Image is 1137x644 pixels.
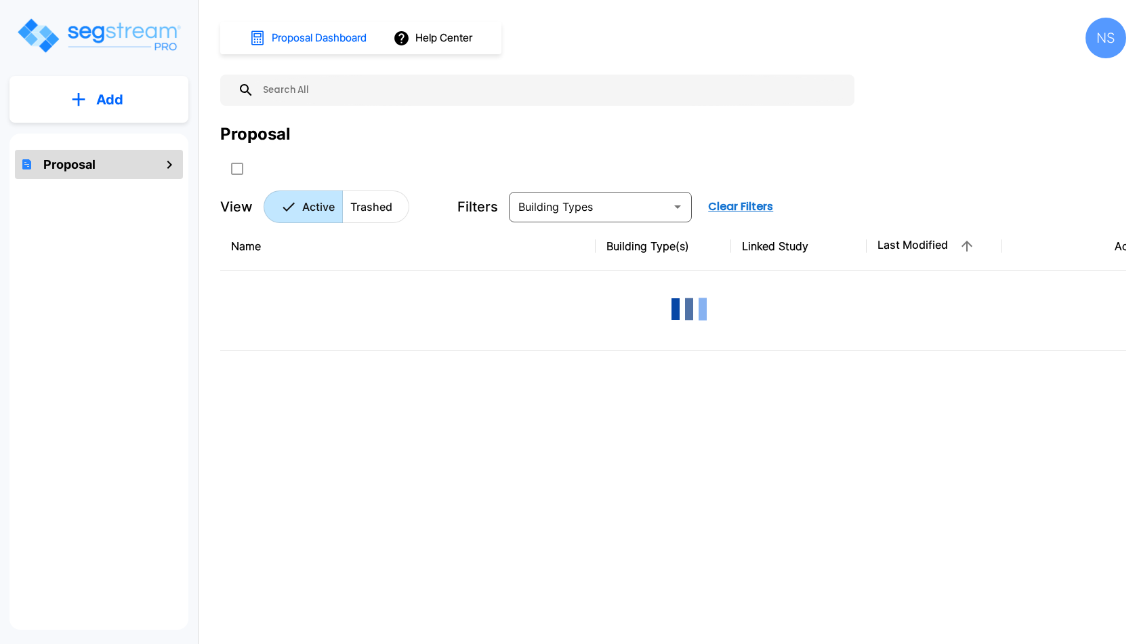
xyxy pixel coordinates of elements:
button: Clear Filters [703,193,779,220]
p: Active [302,199,335,215]
p: Trashed [350,199,392,215]
button: Add [9,80,188,119]
h1: Proposal Dashboard [272,31,367,46]
button: SelectAll [224,155,251,182]
button: Active [264,190,343,223]
h1: Proposal [43,155,96,174]
th: Last Modified [867,222,1002,271]
input: Search All [254,75,848,106]
th: Building Type(s) [596,222,731,271]
div: Proposal [220,122,291,146]
button: Open [668,197,687,216]
button: Proposal Dashboard [244,24,374,52]
input: Building Types [513,197,665,216]
div: Name [231,238,585,254]
p: Add [96,89,123,110]
button: Help Center [390,25,478,51]
img: Logo [16,16,182,55]
img: Loading [662,282,716,336]
th: Linked Study [731,222,867,271]
div: Platform [264,190,409,223]
div: NS [1086,18,1126,58]
button: Trashed [342,190,409,223]
p: Filters [457,197,498,217]
p: View [220,197,253,217]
